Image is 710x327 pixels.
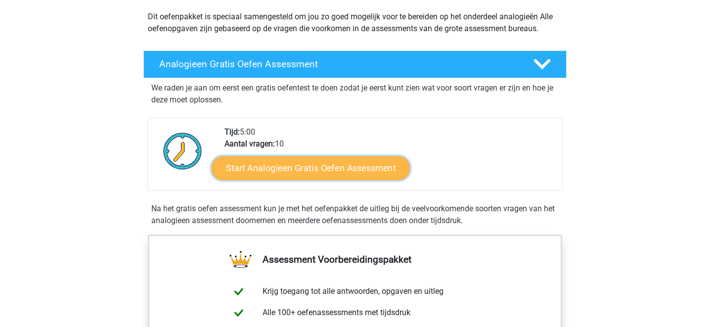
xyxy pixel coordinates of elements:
b: Aantal vragen: [224,139,275,148]
h4: Analogieen Gratis Oefen Assessment [159,58,517,70]
p: Dit oefenpakket is speciaal samengesteld om jou zo goed mogelijk voor te bereiden op het onderdee... [148,11,562,35]
img: Klok [158,126,208,176]
div: Na het gratis oefen assessment kun je met het oefenpakket de uitleg bij de veelvoorkomende soorte... [147,203,563,227]
a: Start Analogieen Gratis Oefen Assessment [212,156,410,180]
a: Analogieen Gratis Oefen Assessment [139,50,571,78]
b: Tijd: [224,127,240,137]
p: We raden je aan om eerst een gratis oefentest te doen zodat je eerst kunt zien wat voor soort vra... [151,82,559,106]
div: 5:00 10 [217,126,562,190]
